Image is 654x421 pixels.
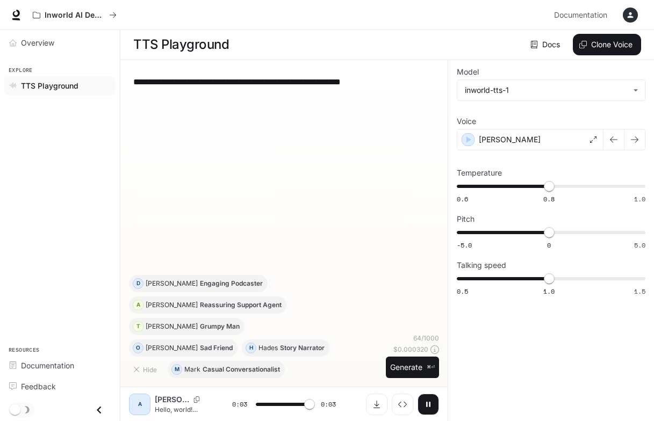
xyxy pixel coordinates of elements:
[129,339,238,357] button: O[PERSON_NAME]Sad Friend
[129,296,286,314] button: A[PERSON_NAME]Reassuring Support Agent
[146,345,198,351] p: [PERSON_NAME]
[4,356,116,375] a: Documentation
[133,275,143,292] div: D
[133,318,143,335] div: T
[21,37,54,48] span: Overview
[547,241,551,250] span: 0
[4,33,116,52] a: Overview
[242,339,329,357] button: HHadesStory Narrator
[528,34,564,55] a: Docs
[457,118,476,125] p: Voice
[550,4,615,26] a: Documentation
[479,134,541,145] p: [PERSON_NAME]
[21,381,56,392] span: Feedback
[258,345,278,351] p: Hades
[129,318,245,335] button: T[PERSON_NAME]Grumpy Man
[246,339,256,357] div: H
[155,405,206,414] p: Hello, world! What a wonderful day to be a text-to-speech model!
[146,323,198,330] p: [PERSON_NAME]
[200,323,240,330] p: Grumpy Man
[129,275,268,292] button: D[PERSON_NAME]Engaging Podcaster
[427,364,435,371] p: ⌘⏎
[457,80,645,100] div: inworld-tts-1
[457,194,468,204] span: 0.6
[573,34,641,55] button: Clone Voice
[184,366,200,373] p: Mark
[232,399,247,410] span: 0:03
[200,345,233,351] p: Sad Friend
[200,280,263,287] p: Engaging Podcaster
[457,215,475,223] p: Pitch
[4,76,116,95] a: TTS Playground
[133,296,143,314] div: A
[392,394,413,415] button: Inspect
[87,399,111,421] button: Close drawer
[172,361,182,378] div: M
[129,361,163,378] button: Hide
[465,85,628,96] div: inworld-tts-1
[634,194,645,204] span: 1.0
[133,339,143,357] div: O
[146,280,198,287] p: [PERSON_NAME]
[321,399,336,410] span: 0:03
[28,4,121,26] button: All workspaces
[45,11,105,20] p: Inworld AI Demos
[457,241,472,250] span: -5.0
[4,377,116,396] a: Feedback
[133,34,229,55] h1: TTS Playground
[168,361,285,378] button: MMarkCasual Conversationalist
[10,403,20,415] span: Dark mode toggle
[543,287,555,296] span: 1.0
[543,194,555,204] span: 0.8
[146,302,198,308] p: [PERSON_NAME]
[554,9,607,22] span: Documentation
[634,241,645,250] span: 5.0
[393,345,428,354] p: $ 0.000320
[155,394,189,405] p: [PERSON_NAME]
[21,80,78,91] span: TTS Playground
[457,287,468,296] span: 0.5
[634,287,645,296] span: 1.5
[131,396,148,413] div: A
[280,345,325,351] p: Story Narrator
[457,68,479,76] p: Model
[457,262,506,269] p: Talking speed
[203,366,280,373] p: Casual Conversationalist
[366,394,387,415] button: Download audio
[413,333,439,343] p: 64 / 1000
[189,396,204,403] button: Copy Voice ID
[21,360,74,371] span: Documentation
[386,357,439,379] button: Generate⌘⏎
[200,302,282,308] p: Reassuring Support Agent
[457,169,502,177] p: Temperature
